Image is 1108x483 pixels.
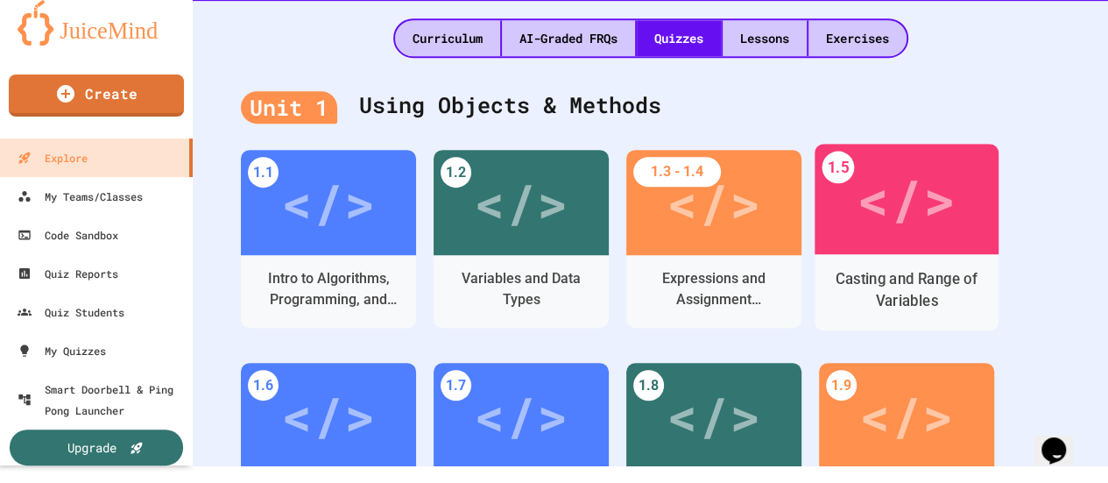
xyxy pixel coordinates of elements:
[254,268,403,310] div: Intro to Algorithms, Programming, and Compilers
[18,186,143,207] div: My Teams/Classes
[241,71,1060,141] div: Using Objects & Methods
[1034,413,1090,465] iframe: chat widget
[18,379,186,421] div: Smart Doorbell & Ping Pong Launcher
[826,370,857,401] div: 1.9
[447,268,596,310] div: Variables and Data Types
[637,20,721,56] div: Quizzes
[281,163,376,242] div: </>
[829,268,985,312] div: Casting and Range of Variables
[9,75,184,117] a: Create
[18,224,118,245] div: Code Sandbox
[639,268,788,310] div: Expressions and Assignment Statements
[822,152,854,184] div: 1.5
[18,147,88,168] div: Explore
[502,20,635,56] div: AI-Graded FRQs
[248,370,279,401] div: 1.6
[633,370,664,401] div: 1.8
[248,157,279,188] div: 1.1
[18,340,106,361] div: My Quizzes
[859,376,954,455] div: </>
[281,376,376,455] div: </>
[474,163,568,242] div: </>
[808,20,907,56] div: Exercises
[441,157,471,188] div: 1.2
[667,163,761,242] div: </>
[441,370,471,401] div: 1.7
[18,263,118,284] div: Quiz Reports
[667,376,761,455] div: </>
[857,158,956,241] div: </>
[474,376,568,455] div: </>
[67,438,116,457] div: Upgrade
[241,91,337,124] div: Unit 1
[633,157,721,187] div: 1.3 - 1.4
[18,302,124,323] div: Quiz Students
[395,20,500,56] div: Curriculum
[723,20,807,56] div: Lessons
